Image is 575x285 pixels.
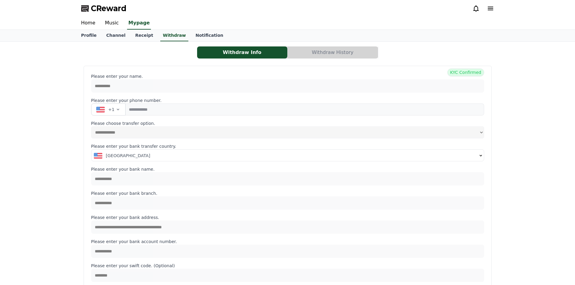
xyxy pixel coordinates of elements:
[127,17,151,30] a: Mypage
[160,30,188,41] a: Withdraw
[130,30,158,41] a: Receipt
[100,17,124,30] a: Music
[76,30,101,41] a: Profile
[81,4,126,13] a: CReward
[108,106,115,112] span: +1
[91,190,484,196] p: Please enter your bank branch.
[106,153,150,159] span: [GEOGRAPHIC_DATA]
[91,97,484,103] p: Please enter your phone number.
[447,68,484,76] span: KYC Confirmed
[91,166,484,172] p: Please enter your bank name.
[91,214,484,220] p: Please enter your bank address.
[91,143,484,149] p: Please enter your bank transfer country.
[91,263,484,269] p: Please enter your swift code. (Optional)
[197,46,287,59] button: Withdraw Info
[197,46,288,59] a: Withdraw Info
[288,46,378,59] button: Withdraw History
[101,30,130,41] a: Channel
[91,239,484,245] p: Please enter your bank account number.
[91,4,126,13] span: CReward
[76,17,100,30] a: Home
[91,120,484,126] p: Please choose transfer option.
[91,73,484,79] p: Please enter your name.
[191,30,228,41] a: Notification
